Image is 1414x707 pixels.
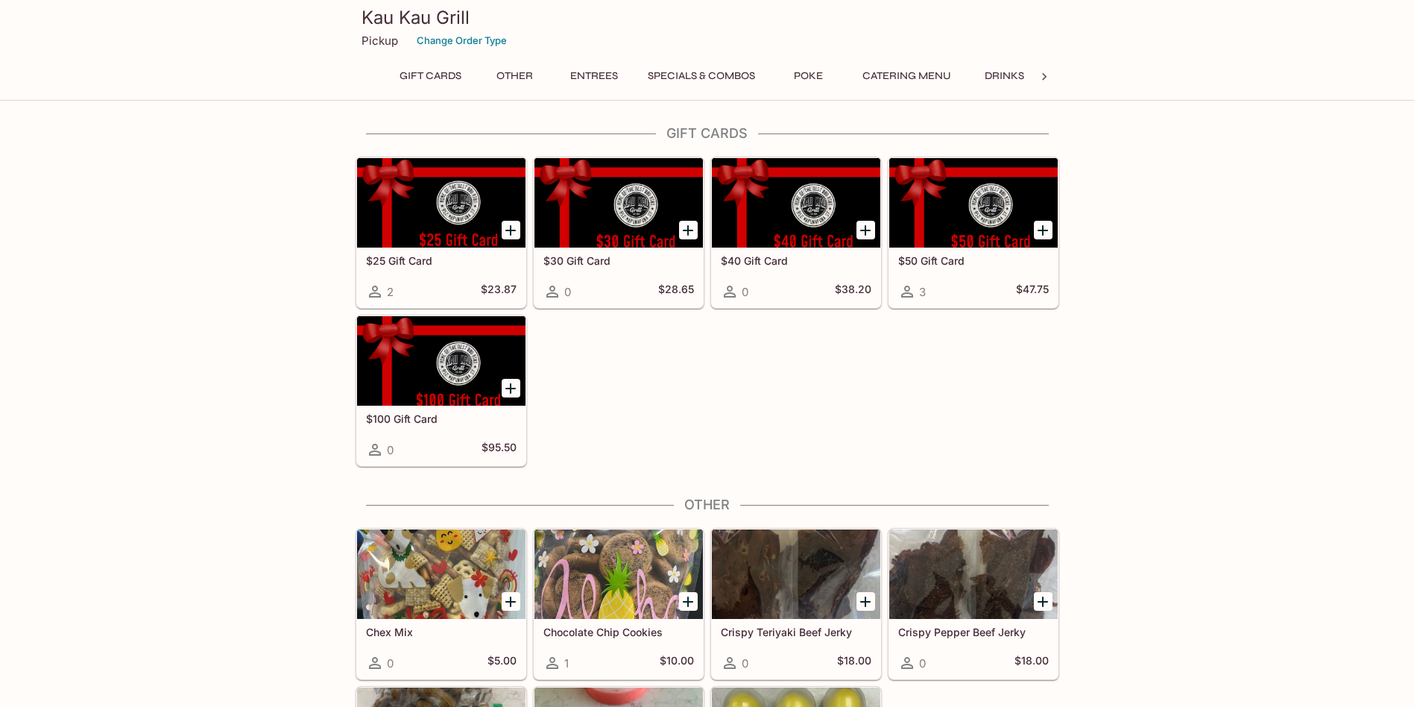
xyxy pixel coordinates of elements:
a: $50 Gift Card3$47.75 [889,157,1058,308]
span: 0 [387,443,394,457]
a: Crispy Pepper Beef Jerky0$18.00 [889,529,1058,679]
a: Chex Mix0$5.00 [356,529,526,679]
button: Add $30 Gift Card [679,221,698,239]
button: Add $25 Gift Card [502,221,520,239]
h4: Gift Cards [356,125,1059,142]
button: Entrees [561,66,628,87]
a: $30 Gift Card0$28.65 [534,157,704,308]
button: Gift Cards [391,66,470,87]
div: Crispy Pepper Beef Jerky [889,530,1058,619]
button: Add Chex Mix [502,592,520,611]
h5: $47.75 [1016,283,1049,301]
h5: $30 Gift Card [543,254,694,267]
div: $25 Gift Card [357,158,525,248]
h5: $23.87 [481,283,517,301]
h5: $95.50 [482,441,517,459]
a: Crispy Teriyaki Beef Jerky0$18.00 [711,529,881,679]
h5: $10.00 [660,654,694,672]
h3: Kau Kau Grill [362,6,1053,29]
span: 0 [387,656,394,670]
button: Specials & Combos [640,66,763,87]
button: Drinks [971,66,1038,87]
button: Other [482,66,549,87]
button: Add $40 Gift Card [856,221,875,239]
span: 1 [564,656,569,670]
h5: $18.00 [1014,654,1049,672]
h5: Crispy Teriyaki Beef Jerky [721,626,871,638]
h5: $40 Gift Card [721,254,871,267]
span: 2 [387,285,394,299]
button: Add Crispy Pepper Beef Jerky [1034,592,1052,611]
span: 0 [919,656,926,670]
button: Add Crispy Teriyaki Beef Jerky [856,592,875,611]
span: 3 [919,285,926,299]
div: $30 Gift Card [534,158,703,248]
h5: $38.20 [835,283,871,301]
div: Crispy Teriyaki Beef Jerky [712,530,880,619]
h4: Other [356,497,1059,513]
h5: $28.65 [658,283,694,301]
h5: $18.00 [837,654,871,672]
a: Chocolate Chip Cookies1$10.00 [534,529,704,679]
h5: Crispy Pepper Beef Jerky [898,626,1049,638]
h5: $100 Gift Card [366,412,517,425]
button: Change Order Type [410,29,514,52]
h5: $5.00 [487,654,517,672]
div: $100 Gift Card [357,316,525,406]
button: Catering Menu [854,66,959,87]
button: Add $50 Gift Card [1034,221,1052,239]
h5: $25 Gift Card [366,254,517,267]
span: 0 [742,656,748,670]
h5: Chex Mix [366,626,517,638]
h5: $50 Gift Card [898,254,1049,267]
div: $40 Gift Card [712,158,880,248]
button: Add Chocolate Chip Cookies [679,592,698,611]
span: 0 [564,285,571,299]
div: Chocolate Chip Cookies [534,530,703,619]
h5: Chocolate Chip Cookies [543,626,694,638]
a: $40 Gift Card0$38.20 [711,157,881,308]
button: Poke [775,66,842,87]
div: $50 Gift Card [889,158,1058,248]
button: Add $100 Gift Card [502,379,520,398]
a: $100 Gift Card0$95.50 [356,315,526,466]
a: $25 Gift Card2$23.87 [356,157,526,308]
span: 0 [742,285,748,299]
div: Chex Mix [357,530,525,619]
p: Pickup [362,34,398,48]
